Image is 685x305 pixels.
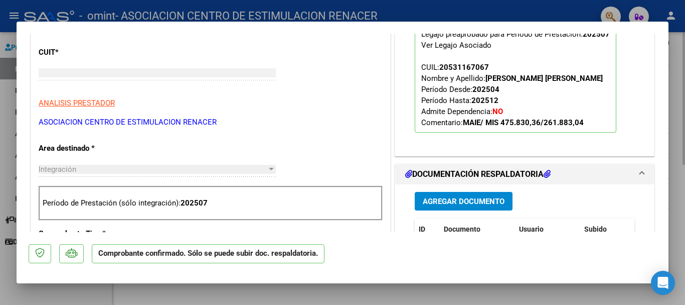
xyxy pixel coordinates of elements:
div: 20531167067 [439,62,489,73]
strong: MAIE/ MIS 475.830,36/261.883,04 [463,118,584,127]
strong: 202507 [181,198,208,208]
p: CUIT [39,47,142,58]
div: Ver Legajo Asociado [421,40,491,51]
span: ANALISIS PRESTADOR [39,98,115,108]
p: Legajo preaprobado para Período de Prestación: [415,25,616,133]
span: Subido [584,225,607,233]
datatable-header-cell: Acción [630,219,680,240]
datatable-header-cell: ID [415,219,440,240]
button: Agregar Documento [415,192,512,211]
p: Comprobante confirmado. Sólo se puede subir doc. respaldatoria. [92,244,324,264]
p: Período de Prestación (sólo integración): [43,197,379,209]
strong: 202504 [472,85,499,94]
span: Integración [39,165,76,174]
strong: 202507 [583,30,610,39]
span: ID [419,225,425,233]
span: Comentario: [421,118,584,127]
p: Comprobante Tipo * [39,228,142,240]
p: Area destinado * [39,143,142,154]
datatable-header-cell: Subido [580,219,630,240]
h1: DOCUMENTACIÓN RESPALDATORIA [405,168,551,180]
div: Open Intercom Messenger [651,271,675,295]
span: Agregar Documento [423,197,504,206]
strong: [PERSON_NAME] [PERSON_NAME] [485,74,603,83]
datatable-header-cell: Usuario [515,219,580,240]
span: Usuario [519,225,544,233]
p: ASOCIACION CENTRO DE ESTIMULACION RENACER [39,117,383,128]
span: Documento [444,225,480,233]
span: CUIL: Nombre y Apellido: Período Desde: Período Hasta: Admite Dependencia: [421,63,603,127]
strong: NO [492,107,503,116]
datatable-header-cell: Documento [440,219,515,240]
mat-expansion-panel-header: DOCUMENTACIÓN RESPALDATORIA [395,164,654,184]
strong: 202512 [471,96,498,105]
